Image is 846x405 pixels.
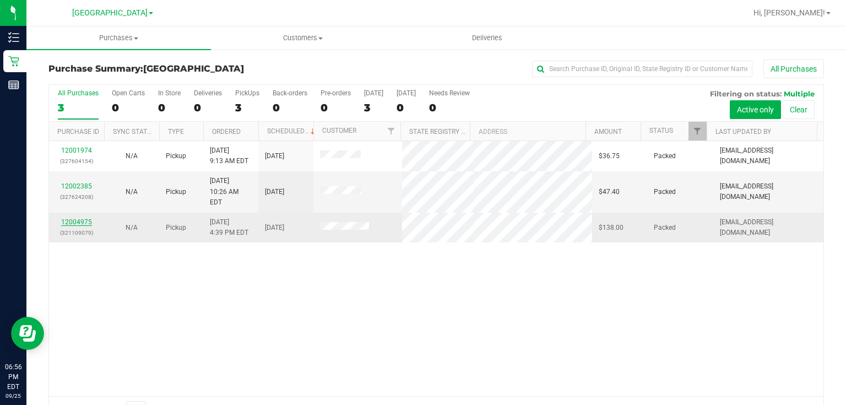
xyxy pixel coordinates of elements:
div: In Store [158,89,181,97]
div: Pre-orders [321,89,351,97]
a: Customer [322,127,356,134]
a: Deliveries [395,26,580,50]
input: Search Purchase ID, Original ID, State Registry ID or Customer Name... [532,61,752,77]
span: Packed [654,223,676,233]
span: Packed [654,187,676,197]
a: Last Updated By [715,128,771,136]
span: Pickup [166,187,186,197]
a: Status [649,127,673,134]
h3: Purchase Summary: [48,64,307,74]
div: Back-orders [273,89,307,97]
span: [DATE] [265,151,284,161]
div: 3 [364,101,383,114]
div: 0 [112,101,145,114]
span: Pickup [166,151,186,161]
p: (327604154) [56,156,97,166]
div: [DATE] [364,89,383,97]
div: 3 [58,101,99,114]
a: Type [168,128,184,136]
button: N/A [126,223,138,233]
span: [GEOGRAPHIC_DATA] [72,8,148,18]
span: [EMAIL_ADDRESS][DOMAIN_NAME] [720,145,817,166]
span: [DATE] [265,223,284,233]
div: Deliveries [194,89,222,97]
a: Filter [382,122,400,141]
iframe: Resource center [11,317,44,350]
inline-svg: Retail [8,56,19,67]
div: Open Carts [112,89,145,97]
span: Customers [211,33,395,43]
a: State Registry ID [409,128,467,136]
span: [DATE] 9:13 AM EDT [210,145,248,166]
span: [DATE] [265,187,284,197]
div: 0 [429,101,470,114]
span: Multiple [784,89,815,98]
div: 3 [235,101,259,114]
div: 0 [273,101,307,114]
button: N/A [126,151,138,161]
a: Purchase ID [57,128,99,136]
a: Amount [594,128,622,136]
div: [DATE] [397,89,416,97]
span: Filtering on status: [710,89,782,98]
button: Active only [730,100,781,119]
span: Deliveries [457,33,517,43]
p: 09/25 [5,392,21,400]
a: Ordered [212,128,241,136]
button: Clear [783,100,815,119]
span: Not Applicable [126,188,138,196]
a: Filter [688,122,707,141]
span: $138.00 [599,223,623,233]
span: Purchases [26,33,211,43]
inline-svg: Inventory [8,32,19,43]
span: [GEOGRAPHIC_DATA] [143,63,244,74]
p: (327624208) [56,192,97,202]
a: 12001974 [61,147,92,154]
inline-svg: Reports [8,79,19,90]
span: $47.40 [599,187,620,197]
p: (321109079) [56,228,97,238]
span: $36.75 [599,151,620,161]
button: N/A [126,187,138,197]
span: [EMAIL_ADDRESS][DOMAIN_NAME] [720,217,817,238]
span: Not Applicable [126,224,138,231]
span: Hi, [PERSON_NAME]! [753,8,825,17]
p: 06:56 PM EDT [5,362,21,392]
div: 0 [194,101,222,114]
div: 0 [321,101,351,114]
a: Purchases [26,26,211,50]
a: Sync Status [113,128,155,136]
a: 12002385 [61,182,92,190]
span: Not Applicable [126,152,138,160]
div: 0 [158,101,181,114]
span: [DATE] 10:26 AM EDT [210,176,252,208]
th: Address [470,122,585,141]
span: Packed [654,151,676,161]
div: All Purchases [58,89,99,97]
div: PickUps [235,89,259,97]
span: [DATE] 4:39 PM EDT [210,217,248,238]
div: 0 [397,101,416,114]
div: Needs Review [429,89,470,97]
span: [EMAIL_ADDRESS][DOMAIN_NAME] [720,181,817,202]
span: Pickup [166,223,186,233]
a: 12004975 [61,218,92,226]
a: Scheduled [267,127,317,135]
button: All Purchases [763,60,824,78]
a: Customers [211,26,395,50]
